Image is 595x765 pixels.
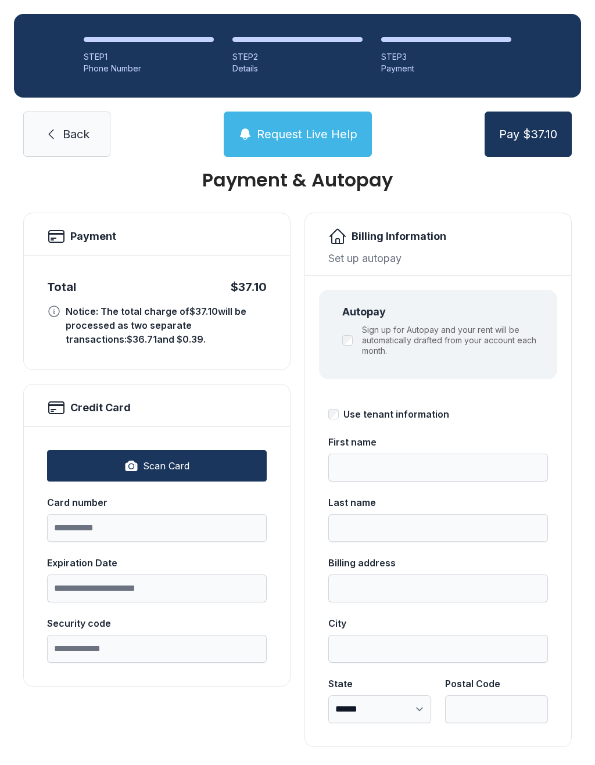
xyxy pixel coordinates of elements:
[70,400,131,416] h2: Credit Card
[47,514,267,542] input: Card number
[23,171,572,189] h1: Payment & Autopay
[343,407,449,421] div: Use tenant information
[499,126,557,142] span: Pay $37.10
[84,51,214,63] div: STEP 1
[328,677,431,691] div: State
[232,63,363,74] div: Details
[445,677,548,691] div: Postal Code
[70,228,116,245] h2: Payment
[381,63,511,74] div: Payment
[362,325,543,356] label: Sign up for Autopay and your rent will be automatically drafted from your account each month.
[328,574,548,602] input: Billing address
[257,126,357,142] span: Request Live Help
[63,126,89,142] span: Back
[328,435,548,449] div: First name
[84,63,214,74] div: Phone Number
[328,454,548,482] input: First name
[47,635,267,663] input: Security code
[445,695,548,723] input: Postal Code
[47,495,267,509] div: Card number
[47,556,267,570] div: Expiration Date
[143,459,189,473] span: Scan Card
[328,695,431,723] select: State
[328,250,548,266] div: Set up autopay
[342,304,543,320] div: Autopay
[328,616,548,630] div: City
[328,514,548,542] input: Last name
[381,51,511,63] div: STEP 3
[352,228,446,245] h2: Billing Information
[328,635,548,663] input: City
[47,574,267,602] input: Expiration Date
[231,279,267,295] div: $37.10
[47,616,267,630] div: Security code
[328,495,548,509] div: Last name
[328,556,548,570] div: Billing address
[66,304,267,346] div: Notice: The total charge of $37.10 will be processed as two separate transactions: $36.71 and $0....
[232,51,363,63] div: STEP 2
[47,279,76,295] div: Total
